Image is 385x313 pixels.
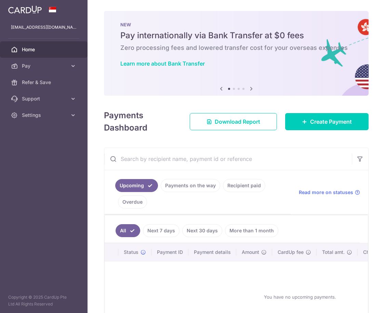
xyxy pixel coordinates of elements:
[299,189,353,196] span: Read more on statuses
[116,224,140,237] a: All
[299,189,360,196] a: Read more on statuses
[188,243,236,261] th: Payment details
[104,109,177,134] h4: Payments Dashboard
[190,113,277,130] a: Download Report
[223,179,265,192] a: Recipient paid
[278,249,304,256] span: CardUp fee
[22,79,67,86] span: Refer & Save
[285,113,369,130] a: Create Payment
[22,112,67,119] span: Settings
[104,11,369,96] img: Bank transfer banner
[22,46,67,53] span: Home
[161,179,220,192] a: Payments on the way
[22,63,67,69] span: Pay
[120,44,352,52] h6: Zero processing fees and lowered transfer cost for your overseas expenses
[124,249,138,256] span: Status
[225,224,278,237] a: More than 1 month
[215,118,260,126] span: Download Report
[118,195,147,208] a: Overdue
[120,22,352,27] p: NEW
[22,95,67,102] span: Support
[182,224,222,237] a: Next 30 days
[115,179,158,192] a: Upcoming
[120,30,352,41] h5: Pay internationally via Bank Transfer at $0 fees
[8,5,42,14] img: CardUp
[310,118,352,126] span: Create Payment
[322,249,345,256] span: Total amt.
[104,148,352,170] input: Search by recipient name, payment id or reference
[151,243,188,261] th: Payment ID
[120,60,205,67] a: Learn more about Bank Transfer
[242,249,259,256] span: Amount
[143,224,180,237] a: Next 7 days
[11,24,77,31] p: [EMAIL_ADDRESS][DOMAIN_NAME]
